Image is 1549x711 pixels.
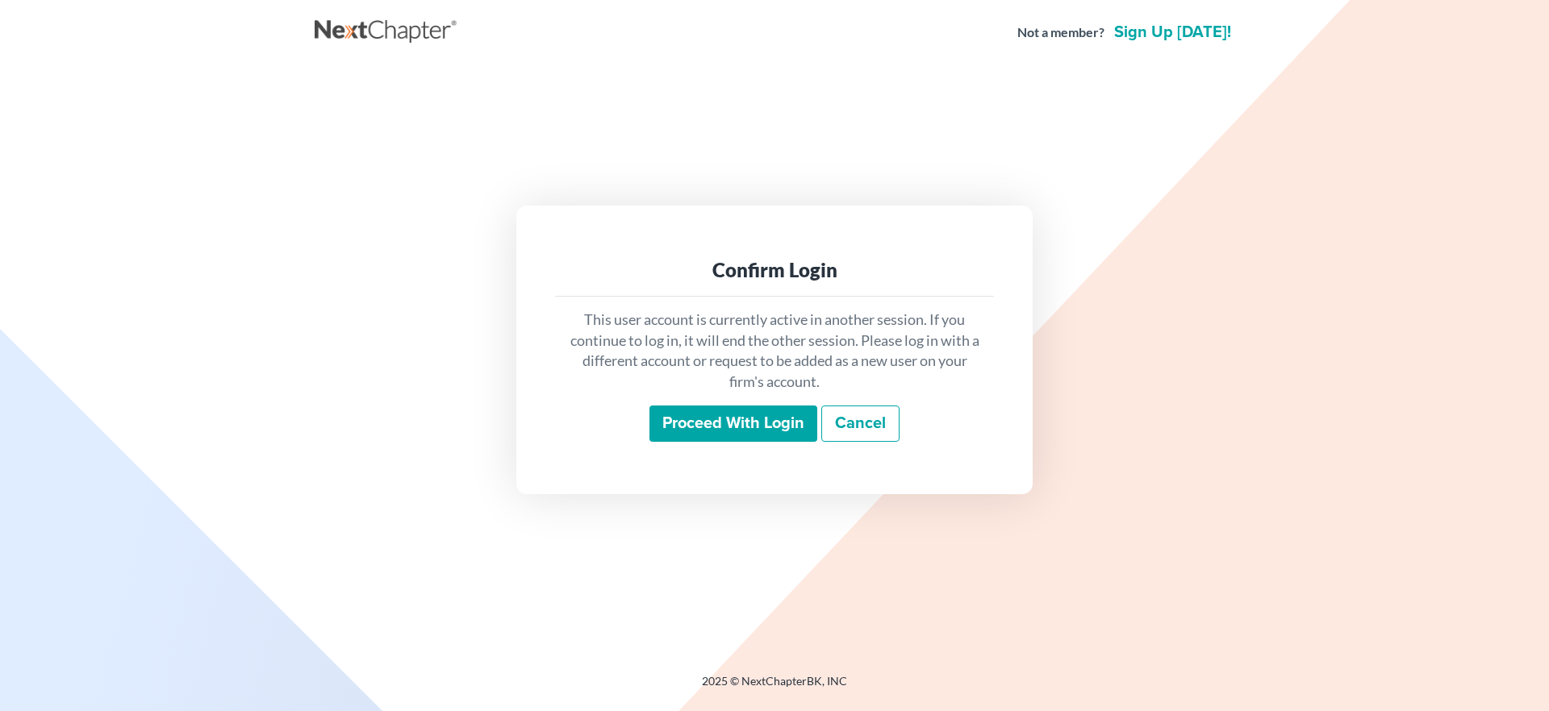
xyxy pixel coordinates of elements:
a: Sign up [DATE]! [1111,24,1234,40]
input: Proceed with login [649,405,817,443]
div: Confirm Login [568,257,981,283]
strong: Not a member? [1017,23,1104,42]
p: This user account is currently active in another session. If you continue to log in, it will end ... [568,310,981,393]
a: Cancel [821,405,900,443]
div: 2025 © NextChapterBK, INC [315,673,1234,702]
